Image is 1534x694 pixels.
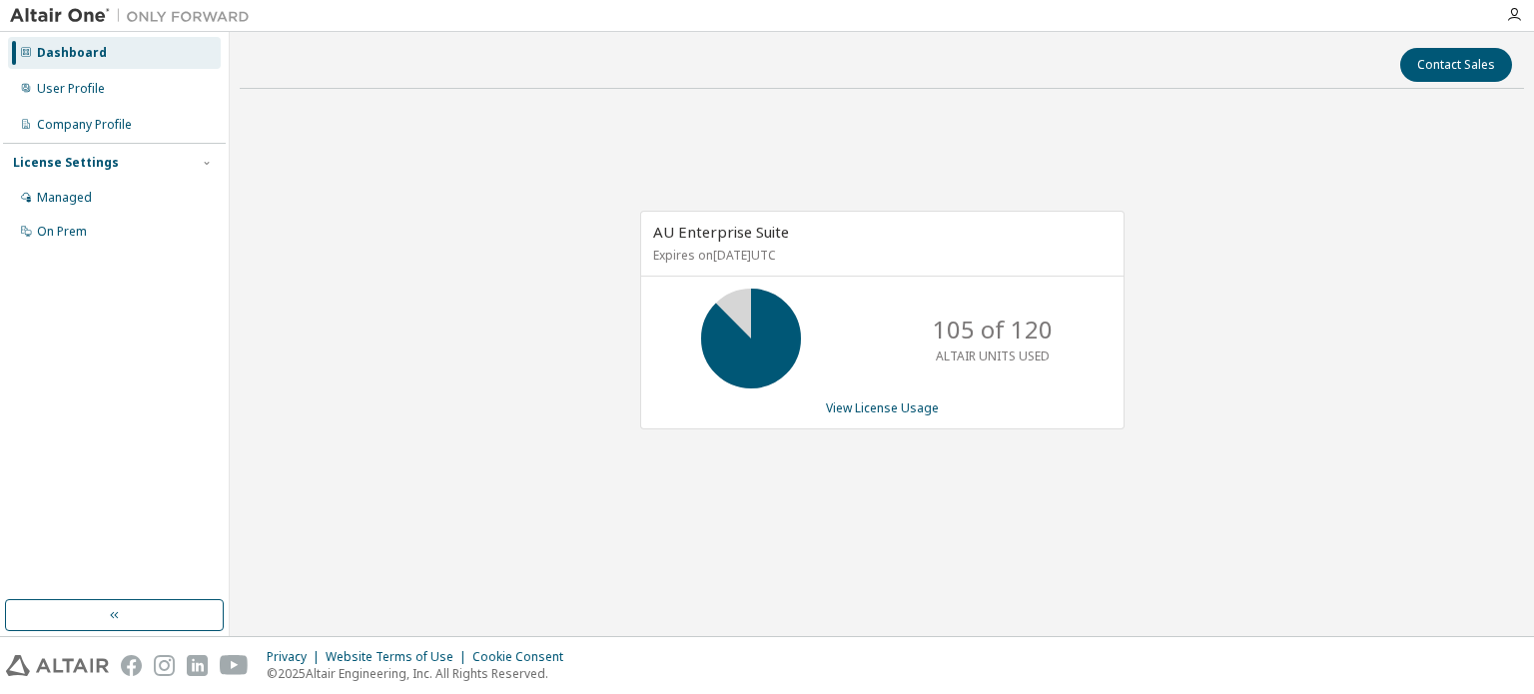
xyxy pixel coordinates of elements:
span: AU Enterprise Suite [653,222,789,242]
div: On Prem [37,224,87,240]
p: © 2025 Altair Engineering, Inc. All Rights Reserved. [267,665,575,682]
img: youtube.svg [220,655,249,676]
button: Contact Sales [1400,48,1512,82]
img: facebook.svg [121,655,142,676]
div: User Profile [37,81,105,97]
div: Privacy [267,649,326,665]
p: ALTAIR UNITS USED [936,347,1050,364]
img: instagram.svg [154,655,175,676]
img: Altair One [10,6,260,26]
p: Expires on [DATE] UTC [653,247,1107,264]
img: altair_logo.svg [6,655,109,676]
div: Cookie Consent [472,649,575,665]
div: Website Terms of Use [326,649,472,665]
div: Dashboard [37,45,107,61]
p: 105 of 120 [933,313,1053,347]
div: Managed [37,190,92,206]
img: linkedin.svg [187,655,208,676]
a: View License Usage [826,399,939,416]
div: License Settings [13,155,119,171]
div: Company Profile [37,117,132,133]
